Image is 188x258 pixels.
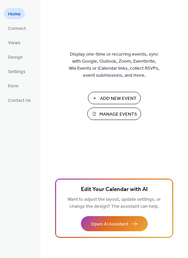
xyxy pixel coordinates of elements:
span: Home [8,11,21,18]
span: Connect [8,25,26,32]
button: Manage Events [87,108,141,120]
a: Settings [4,66,30,77]
button: Add New Event [88,92,141,104]
span: Views [8,40,20,47]
span: Settings [8,68,26,75]
span: Design [8,54,23,61]
a: Design [4,51,27,62]
a: Home [4,8,25,19]
button: Open AI Assistant [81,216,148,231]
a: Form [4,80,22,91]
span: Contact Us [8,97,31,104]
span: Want to adjust the layout, update settings, or change the design? The assistant can help. [67,195,161,211]
span: Manage Events [99,111,137,118]
span: Form [8,83,18,90]
span: Open AI Assistant [91,221,128,228]
a: Contact Us [4,94,35,106]
span: Edit Your Calendar with AI [81,185,148,194]
span: Add New Event [100,95,137,102]
span: Display one-time or recurring events, sync with Google, Outlook, Zoom, Eventbrite, Wix Events or ... [69,51,159,79]
a: Connect [4,22,30,34]
a: Views [4,37,25,48]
